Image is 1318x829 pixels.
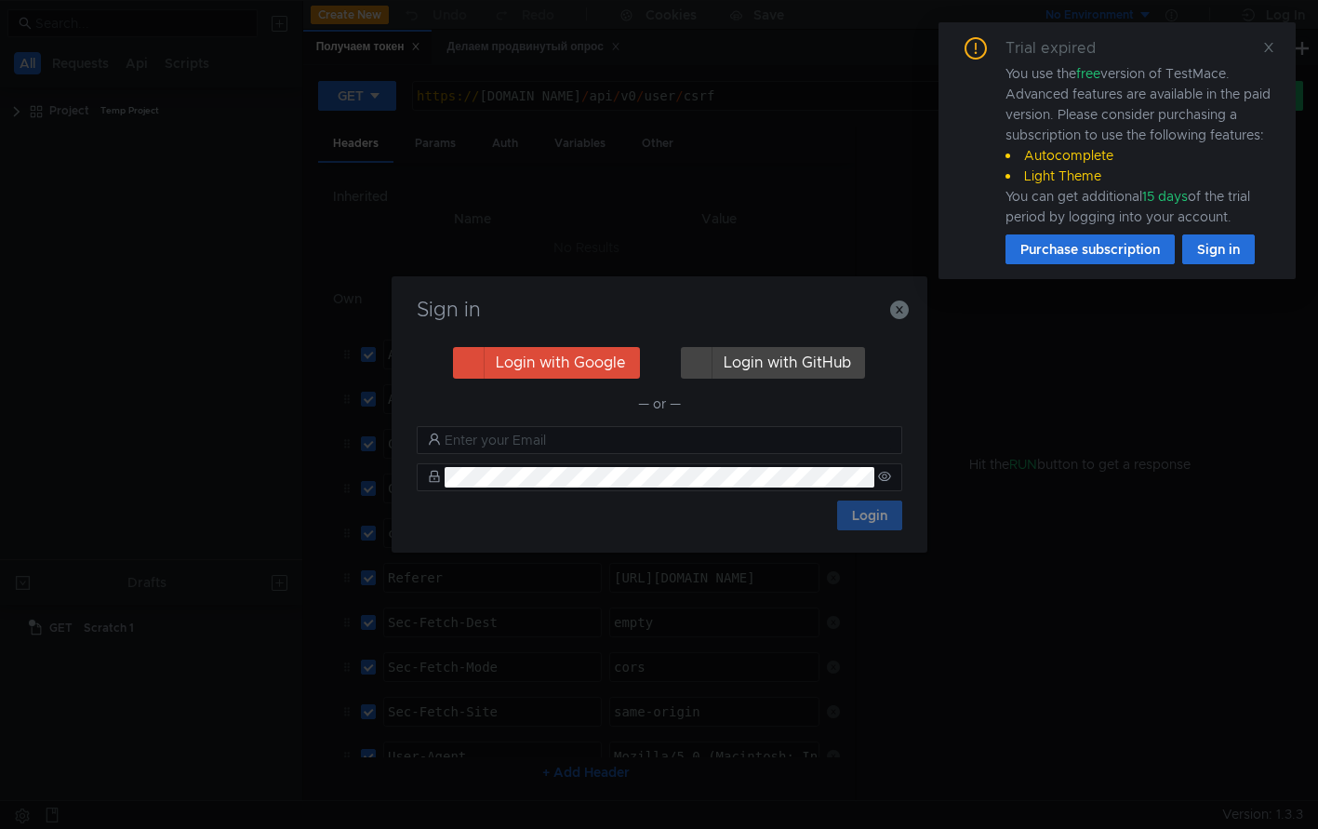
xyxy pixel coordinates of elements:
div: Trial expired [1005,37,1118,60]
h3: Sign in [414,299,905,321]
button: Purchase subscription [1005,234,1175,264]
li: Autocomplete [1005,145,1273,166]
span: free [1076,65,1100,82]
button: Login with Google [453,347,640,379]
button: Sign in [1182,234,1255,264]
div: — or — [417,393,902,415]
span: 15 days [1142,188,1188,205]
button: Login with GitHub [681,347,865,379]
div: You can get additional of the trial period by logging into your account. [1005,186,1273,227]
li: Light Theme [1005,166,1273,186]
div: You use the version of TestMace. Advanced features are available in the paid version. Please cons... [1005,63,1273,227]
input: Enter your Email [445,430,891,450]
